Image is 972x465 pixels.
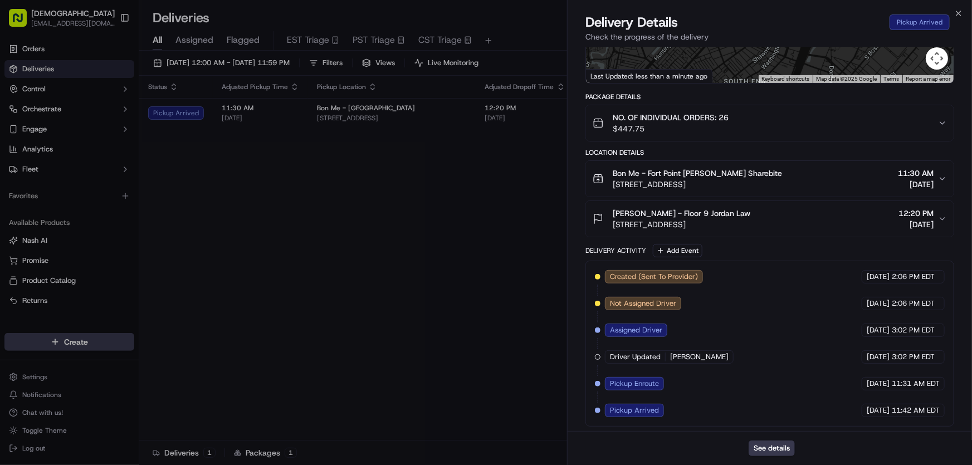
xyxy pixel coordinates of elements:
[610,298,676,309] span: Not Assigned Driver
[867,298,890,309] span: [DATE]
[883,76,899,82] a: Terms (opens in new tab)
[94,163,103,172] div: 💻
[906,76,950,82] a: Report a map error
[38,106,183,118] div: Start new chat
[892,379,940,389] span: 11:31 AM EDT
[892,405,940,415] span: 11:42 AM EDT
[892,325,935,335] span: 3:02 PM EDT
[926,47,948,70] button: Map camera controls
[653,244,702,257] button: Add Event
[898,208,934,219] span: 12:20 PM
[105,161,179,173] span: API Documentation
[585,246,646,255] div: Delivery Activity
[610,272,698,282] span: Created (Sent To Provider)
[867,405,890,415] span: [DATE]
[11,11,33,33] img: Nash
[892,272,935,282] span: 2:06 PM EDT
[867,379,890,389] span: [DATE]
[29,72,201,84] input: Got a question? Start typing here...
[111,189,135,197] span: Pylon
[90,157,183,177] a: 💻API Documentation
[867,272,890,282] span: [DATE]
[816,76,877,82] span: Map data ©2025 Google
[11,163,20,172] div: 📗
[761,75,809,83] button: Keyboard shortcuts
[7,157,90,177] a: 📗Knowledge Base
[585,148,954,157] div: Location Details
[586,201,954,237] button: [PERSON_NAME] - Floor 9 Jordan Law[STREET_ADDRESS]12:20 PM[DATE]
[589,68,626,83] a: Open this area in Google Maps (opens a new window)
[898,179,934,190] span: [DATE]
[585,92,954,101] div: Package Details
[613,112,729,123] span: NO. OF INDIVIDUAL ORDERS: 26
[22,161,85,173] span: Knowledge Base
[867,352,890,362] span: [DATE]
[867,325,890,335] span: [DATE]
[11,45,203,62] p: Welcome 👋
[613,123,729,134] span: $447.75
[670,352,729,362] span: [PERSON_NAME]
[892,352,935,362] span: 3:02 PM EDT
[898,168,934,179] span: 11:30 AM
[589,68,626,83] img: Google
[610,405,659,415] span: Pickup Arrived
[892,298,935,309] span: 2:06 PM EDT
[11,106,31,126] img: 1736555255976-a54dd68f-1ca7-489b-9aae-adbdc363a1c4
[585,13,678,31] span: Delivery Details
[79,188,135,197] a: Powered byPylon
[610,325,662,335] span: Assigned Driver
[898,219,934,230] span: [DATE]
[586,105,954,141] button: NO. OF INDIVIDUAL ORDERS: 26$447.75
[613,219,750,230] span: [STREET_ADDRESS]
[586,69,712,83] div: Last Updated: less than a minute ago
[189,110,203,123] button: Start new chat
[610,352,661,362] span: Driver Updated
[585,31,954,42] p: Check the progress of the delivery
[586,161,954,197] button: Bon Me - Fort Point [PERSON_NAME] Sharebite[STREET_ADDRESS]11:30 AM[DATE]
[613,208,750,219] span: [PERSON_NAME] - Floor 9 Jordan Law
[749,440,795,456] button: See details
[613,168,782,179] span: Bon Me - Fort Point [PERSON_NAME] Sharebite
[610,379,659,389] span: Pickup Enroute
[613,179,782,190] span: [STREET_ADDRESS]
[38,118,141,126] div: We're available if you need us!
